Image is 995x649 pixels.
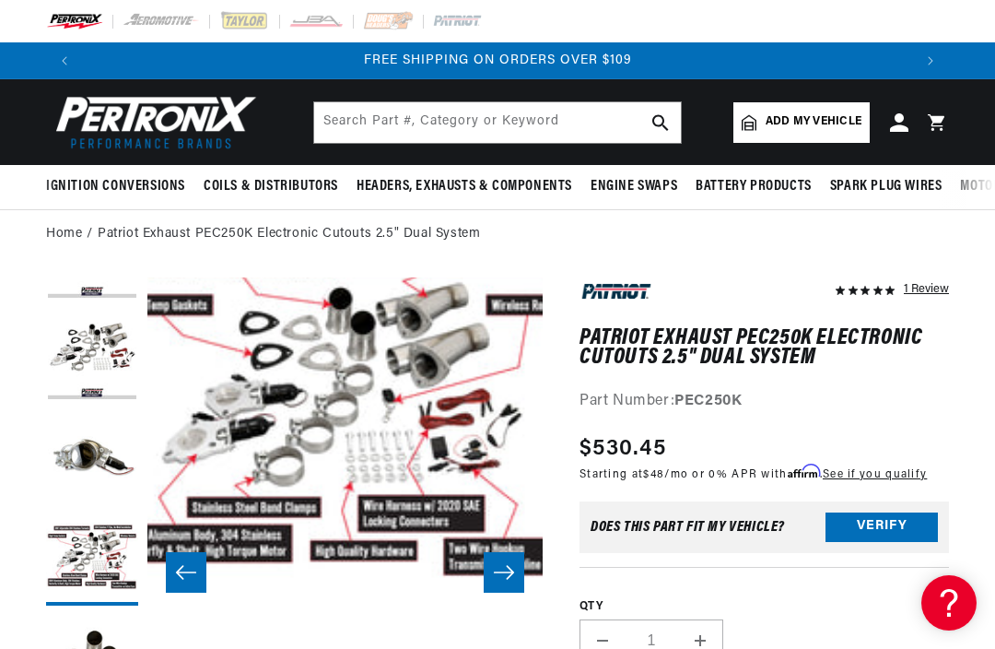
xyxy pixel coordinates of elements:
button: Translation missing: en.sections.announcements.previous_announcement [46,42,83,79]
div: Announcement [83,51,912,71]
input: Search Part #, Category or Keyword [314,102,681,143]
button: search button [640,102,681,143]
a: Patriot Exhaust PEC250K Electronic Cutouts 2.5" Dual System [98,224,480,244]
button: Load image 4 in gallery view [46,513,138,606]
span: FREE SHIPPING ON ORDERS OVER $109 [364,53,632,67]
p: Starting at /mo or 0% APR with . [579,466,927,483]
button: Slide right [484,552,524,593]
span: Headers, Exhausts & Components [357,177,572,196]
strong: PEC250K [674,394,742,408]
span: Ignition Conversions [46,177,185,196]
a: Add my vehicle [733,102,870,143]
span: Affirm [788,465,820,478]
button: Verify [825,513,938,542]
span: Spark Plug Wires [830,177,942,196]
span: $48 [643,469,664,480]
span: Battery Products [696,177,812,196]
div: Does This part fit My vehicle? [591,520,785,535]
span: Coils & Distributors [204,177,338,196]
span: Engine Swaps [591,177,677,196]
button: Load image 3 in gallery view [46,412,138,504]
button: Load image 2 in gallery view [46,311,138,403]
span: Add my vehicle [766,113,861,131]
button: Slide left [166,552,206,593]
summary: Headers, Exhausts & Components [347,165,581,208]
h1: Patriot Exhaust PEC250K Electronic Cutouts 2.5" Dual System [579,329,949,367]
span: $530.45 [579,432,666,466]
a: Home [46,224,82,244]
nav: breadcrumbs [46,224,949,244]
summary: Battery Products [686,165,821,208]
img: Pertronix [46,90,258,154]
a: See if you qualify - Learn more about Affirm Financing (opens in modal) [823,469,927,480]
div: Part Number: [579,390,949,414]
summary: Engine Swaps [581,165,686,208]
div: 1 Review [904,277,949,300]
summary: Ignition Conversions [46,165,194,208]
div: 3 of 3 [83,51,912,71]
button: Translation missing: en.sections.announcements.next_announcement [912,42,949,79]
summary: Coils & Distributors [194,165,347,208]
summary: Spark Plug Wires [821,165,952,208]
label: QTY [579,599,949,615]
